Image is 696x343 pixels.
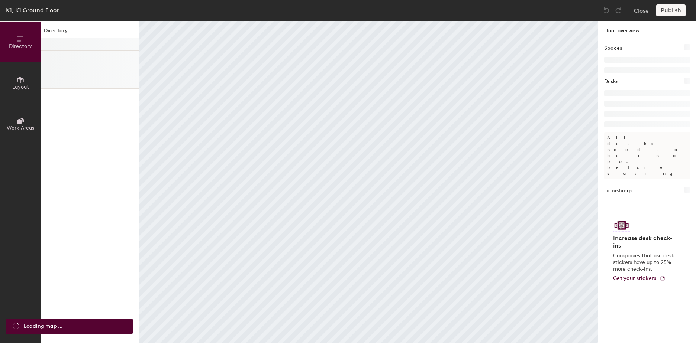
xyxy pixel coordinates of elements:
[604,132,690,179] p: All desks need to be in a pod before saving
[12,84,29,90] span: Layout
[615,7,622,14] img: Redo
[7,125,34,131] span: Work Areas
[613,252,677,272] p: Companies that use desk stickers have up to 25% more check-ins.
[604,78,618,86] h1: Desks
[603,7,610,14] img: Undo
[6,6,59,15] div: K1, K1 Ground Floor
[634,4,649,16] button: Close
[613,219,630,232] img: Sticker logo
[598,21,696,38] h1: Floor overview
[613,275,666,282] a: Get your stickers
[24,322,62,330] span: Loading map ...
[604,187,632,195] h1: Furnishings
[9,43,32,49] span: Directory
[139,21,598,343] canvas: Map
[604,44,622,52] h1: Spaces
[613,275,657,281] span: Get your stickers
[613,235,677,249] h4: Increase desk check-ins
[41,27,139,38] h1: Directory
